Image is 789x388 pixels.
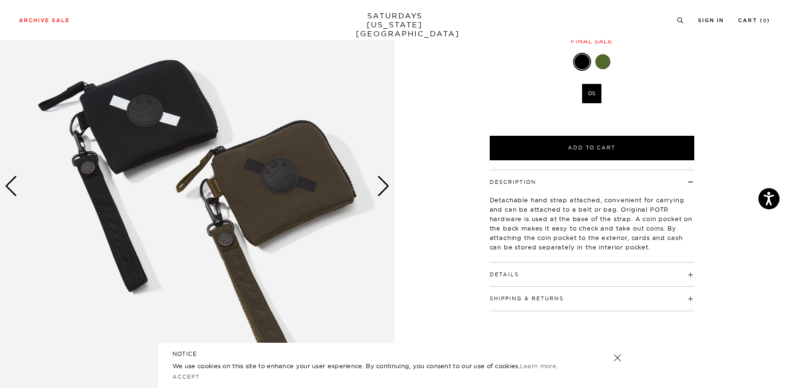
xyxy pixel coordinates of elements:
[5,176,17,197] div: Previous slide
[356,11,434,38] a: SATURDAYS[US_STATE][GEOGRAPHIC_DATA]
[582,84,601,103] label: OS
[738,18,770,23] a: Cart (0)
[763,19,767,23] small: 0
[698,18,724,23] a: Sign In
[488,37,696,45] div: Final sale
[173,350,616,358] h5: NOTICE
[490,180,536,185] button: Description
[520,362,556,370] a: Learn more
[173,373,200,380] a: Accept
[490,136,694,160] button: Add to Cart
[490,272,519,277] button: Details
[490,296,564,301] button: Shipping & Returns
[377,176,390,197] div: Next slide
[173,361,583,371] p: We use cookies on this site to enhance your user experience. By continuing, you consent to our us...
[490,195,694,252] p: Detachable hand strap attached, convenient for carrying and can be attached to a belt or bag. Ori...
[19,18,70,23] a: Archive Sale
